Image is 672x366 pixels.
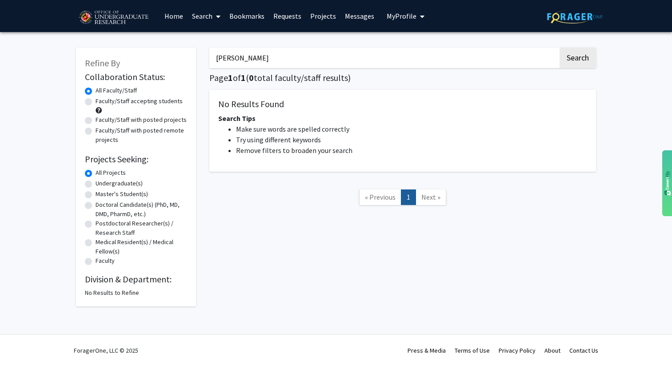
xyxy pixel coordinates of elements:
h2: Collaboration Status: [85,72,187,82]
a: Messages [340,0,379,32]
label: Master's Student(s) [96,189,148,199]
div: No Results to Refine [85,288,187,298]
li: Remove filters to broaden your search [236,145,587,156]
span: My Profile [387,12,416,20]
img: gdzwAHDJa65OwAAAABJRU5ErkJggg== [664,171,671,195]
span: 1 [241,72,246,83]
a: Previous Page [359,189,401,205]
a: Home [160,0,188,32]
label: Undergraduate(s) [96,179,143,188]
div: ForagerOne, LLC © 2025 [74,335,138,366]
span: Refine By [85,57,120,68]
label: Postdoctoral Researcher(s) / Research Staff [96,219,187,237]
span: « Previous [365,193,396,201]
a: Bookmarks [225,0,269,32]
img: University of Maryland Logo [76,7,151,29]
a: Requests [269,0,306,32]
h5: No Results Found [218,99,587,109]
label: Doctoral Candidate(s) (PhD, MD, DMD, PharmD, etc.) [96,200,187,219]
span: Search Tips [218,114,256,123]
span: 0 [249,72,254,83]
button: Search [560,48,596,68]
label: Faculty [96,256,115,265]
label: All Projects [96,168,126,177]
label: Faculty/Staff accepting students [96,97,183,106]
nav: Page navigation [209,181,596,217]
a: Press & Media [408,346,446,354]
span: Next » [421,193,440,201]
a: Next Page [416,189,446,205]
label: All Faculty/Staff [96,86,137,95]
iframe: Chat [634,326,665,359]
label: Medical Resident(s) / Medical Fellow(s) [96,237,187,256]
a: About [544,346,560,354]
a: Contact Us [569,346,598,354]
label: Faculty/Staff with posted projects [96,115,187,125]
h2: Division & Department: [85,274,187,285]
img: ForagerOne Logo [547,10,603,24]
span: 1 [228,72,233,83]
a: Search [188,0,225,32]
li: Make sure words are spelled correctly [236,124,587,134]
a: 1 [401,189,416,205]
a: Projects [306,0,340,32]
a: Privacy Policy [499,346,536,354]
h1: Page of ( total faculty/staff results) [209,72,596,83]
h2: Projects Seeking: [85,154,187,165]
label: Faculty/Staff with posted remote projects [96,126,187,145]
li: Try using different keywords [236,134,587,145]
a: Terms of Use [455,346,490,354]
input: Search Keywords [209,48,558,68]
